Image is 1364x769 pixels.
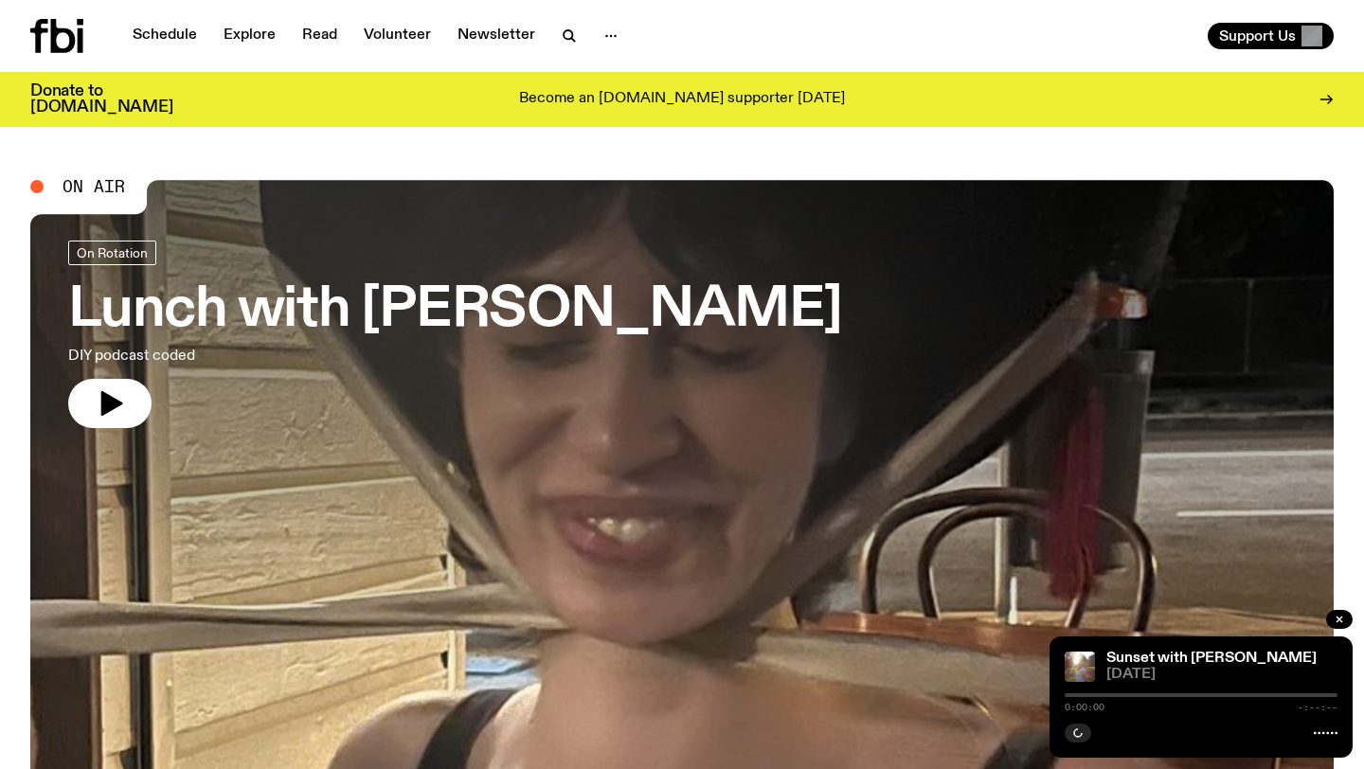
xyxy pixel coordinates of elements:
a: Volunteer [352,23,442,49]
a: Explore [212,23,287,49]
span: -:--:-- [1298,703,1337,712]
a: Sunset with [PERSON_NAME] [1106,651,1317,666]
p: Become an [DOMAIN_NAME] supporter [DATE] [519,91,845,108]
a: Lunch with [PERSON_NAME]DIY podcast coded [68,241,842,428]
a: Schedule [121,23,208,49]
h3: Donate to [DOMAIN_NAME] [30,83,173,116]
a: On Rotation [68,241,156,265]
h3: Lunch with [PERSON_NAME] [68,284,842,337]
span: [DATE] [1106,668,1337,682]
a: Read [291,23,349,49]
span: On Air [63,178,125,195]
button: Support Us [1208,23,1334,49]
p: DIY podcast coded [68,345,553,367]
a: Newsletter [446,23,547,49]
span: Support Us [1219,27,1296,45]
span: On Rotation [77,245,148,259]
span: 0:00:00 [1065,703,1104,712]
